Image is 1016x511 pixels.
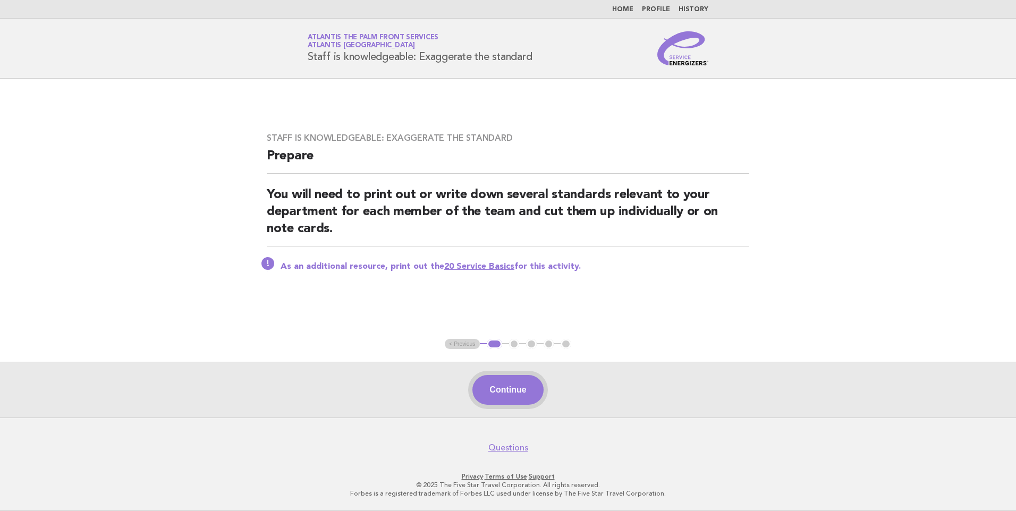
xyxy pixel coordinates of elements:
img: Service Energizers [657,31,708,65]
button: 1 [487,339,502,350]
h2: You will need to print out or write down several standards relevant to your department for each m... [267,186,749,246]
a: Support [529,473,555,480]
a: History [679,6,708,13]
a: Privacy [462,473,483,480]
a: Home [612,6,633,13]
a: 20 Service Basics [444,262,514,271]
a: Terms of Use [485,473,527,480]
h1: Staff is knowledgeable: Exaggerate the standard [308,35,532,62]
a: Atlantis The Palm Front ServicesAtlantis [GEOGRAPHIC_DATA] [308,34,438,49]
h3: Staff is knowledgeable: Exaggerate the standard [267,133,749,143]
a: Questions [488,442,528,453]
p: As an additional resource, print out the for this activity. [281,261,749,272]
button: Continue [472,375,543,405]
h2: Prepare [267,148,749,174]
span: Atlantis [GEOGRAPHIC_DATA] [308,42,415,49]
p: · · [183,472,833,481]
a: Profile [642,6,670,13]
p: Forbes is a registered trademark of Forbes LLC used under license by The Five Star Travel Corpora... [183,489,833,498]
p: © 2025 The Five Star Travel Corporation. All rights reserved. [183,481,833,489]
